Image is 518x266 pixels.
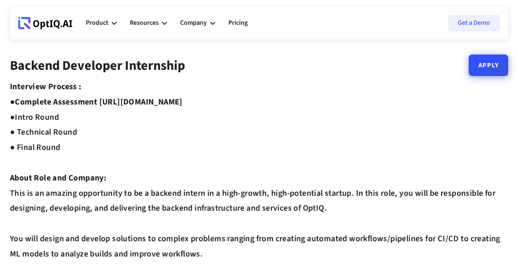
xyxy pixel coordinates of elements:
[10,81,82,93] strong: Interview Process :
[469,55,508,76] a: Apply
[180,17,207,28] div: Company
[10,96,183,123] strong: Complete Assessment [URL][DOMAIN_NAME] ●
[130,11,167,36] div: Resources
[448,15,500,31] a: Get a Demo
[18,11,73,36] a: Webflow Homepage
[228,11,248,36] a: Pricing
[10,172,106,184] strong: About Role and Company:
[86,11,117,36] div: Product
[130,17,159,28] div: Resources
[10,56,185,75] strong: Backend Developer Internship
[86,17,108,28] div: Product
[180,11,215,36] div: Company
